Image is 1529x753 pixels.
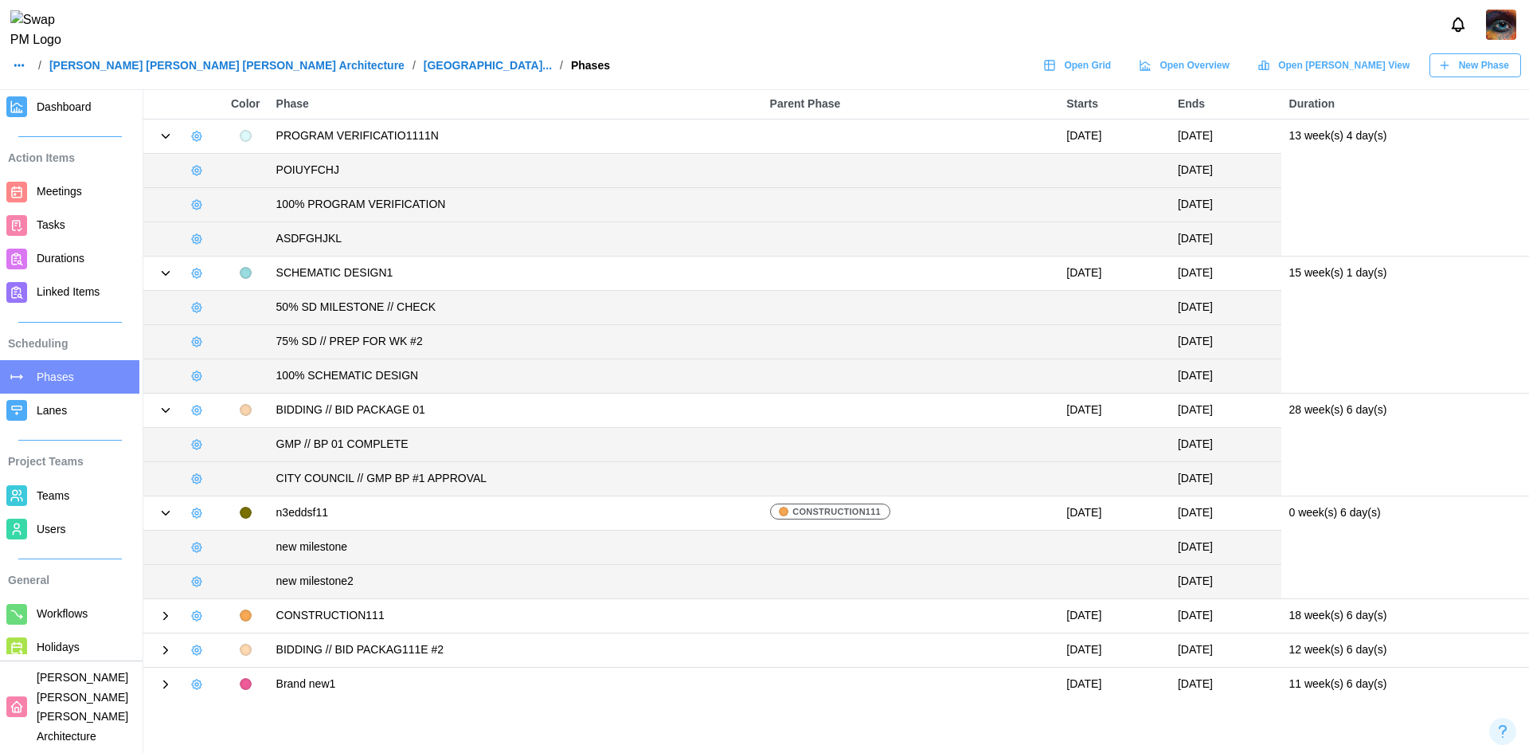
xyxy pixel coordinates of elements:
span: Workflows [37,607,88,620]
span: Holidays [37,641,80,653]
th: Starts [1058,90,1170,119]
a: [PERSON_NAME] [PERSON_NAME] [PERSON_NAME] Architecture [49,60,405,71]
td: GMP // BP 01 COMPLETE [268,427,762,461]
td: 100% SCHEMATIC DESIGN [268,359,762,393]
span: Open Grid [1064,54,1111,76]
td: [DATE] [1170,667,1281,701]
td: new milestone [268,530,762,564]
td: [DATE] [1170,324,1281,359]
span: Dashboard [37,100,92,113]
td: 15 week(s) 1 day(s) [1281,256,1529,290]
td: [DATE] [1058,256,1170,290]
th: Duration [1281,90,1529,119]
td: 12 week(s) 6 day(s) [1281,633,1529,667]
span: Teams [37,489,69,502]
td: [DATE] [1170,119,1281,153]
span: Open Overview [1159,54,1229,76]
td: 0 week(s) 6 day(s) [1281,496,1529,530]
th: Phase [268,90,762,119]
div: / [38,60,41,71]
button: New Phase [1429,53,1521,77]
a: [GEOGRAPHIC_DATA]... [424,60,552,71]
td: [DATE] [1170,153,1281,187]
td: [DATE] [1170,187,1281,222]
div: Phases [571,60,610,71]
div: SCHEMATIC DESIGN1 [276,265,754,282]
span: Users [37,523,66,535]
img: Swap PM Logo [10,10,75,50]
td: [DATE] [1170,598,1281,633]
td: [DATE] [1170,427,1281,461]
td: ASDFGHJKL [268,222,762,256]
td: 100% PROGRAM VERIFICATION [268,187,762,222]
td: [DATE] [1170,256,1281,290]
th: Parent Phase [762,90,1059,119]
td: 11 week(s) 6 day(s) [1281,667,1529,701]
div: Brand new1 [276,676,754,693]
a: Open Grid [1035,53,1123,77]
span: Phases [37,371,74,383]
div: / [413,60,416,71]
a: Open Overview [1131,53,1242,77]
td: [DATE] [1058,119,1170,153]
span: [PERSON_NAME] [PERSON_NAME] [PERSON_NAME] Architecture [37,671,128,743]
span: Durations [37,252,84,265]
span: Meetings [37,185,82,198]
td: 13 week(s) 4 day(s) [1281,119,1529,153]
a: Zulqarnain Khalil [1486,10,1516,40]
td: [DATE] [1170,359,1281,393]
td: [DATE] [1170,461,1281,496]
td: [DATE] [1170,222,1281,256]
span: CONSTRUCTION111 [792,504,881,519]
div: CONSTRUCTION111 [276,607,754,625]
div: PROGRAM VERIFICATIO1111N [276,127,754,145]
td: [DATE] [1058,496,1170,530]
div: / [560,60,563,71]
span: Linked Items [37,285,100,298]
td: CITY COUNCIL // GMP BP #1 APPROVAL [268,461,762,496]
td: [DATE] [1170,530,1281,564]
div: n3eddsf11 [276,504,754,522]
span: Lanes [37,404,67,417]
td: 28 week(s) 6 day(s) [1281,393,1529,427]
span: Open [PERSON_NAME] View [1278,54,1410,76]
td: [DATE] [1058,598,1170,633]
button: Notifications [1445,11,1472,38]
img: 2Q== [1486,10,1516,40]
td: [DATE] [1170,633,1281,667]
td: [DATE] [1170,290,1281,324]
td: [DATE] [1170,564,1281,598]
td: [DATE] [1058,393,1170,427]
td: new milestone2 [268,564,762,598]
div: BIDDING // BID PACKAG111E #2 [276,641,754,659]
span: New Phase [1459,54,1509,76]
th: Color [223,90,268,119]
td: [DATE] [1170,496,1281,530]
td: 50% SD MILESTONE // CHECK [268,290,762,324]
a: Open [PERSON_NAME] View [1249,53,1421,77]
th: Ends [1170,90,1281,119]
div: BIDDING // BID PACKAGE 01 [276,402,754,419]
td: [DATE] [1170,393,1281,427]
td: [DATE] [1058,667,1170,701]
td: 75% SD // PREP FOR WK #2 [268,324,762,359]
td: POIUYFCHJ [268,153,762,187]
td: 18 week(s) 6 day(s) [1281,598,1529,633]
td: [DATE] [1058,633,1170,667]
span: Tasks [37,218,65,231]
